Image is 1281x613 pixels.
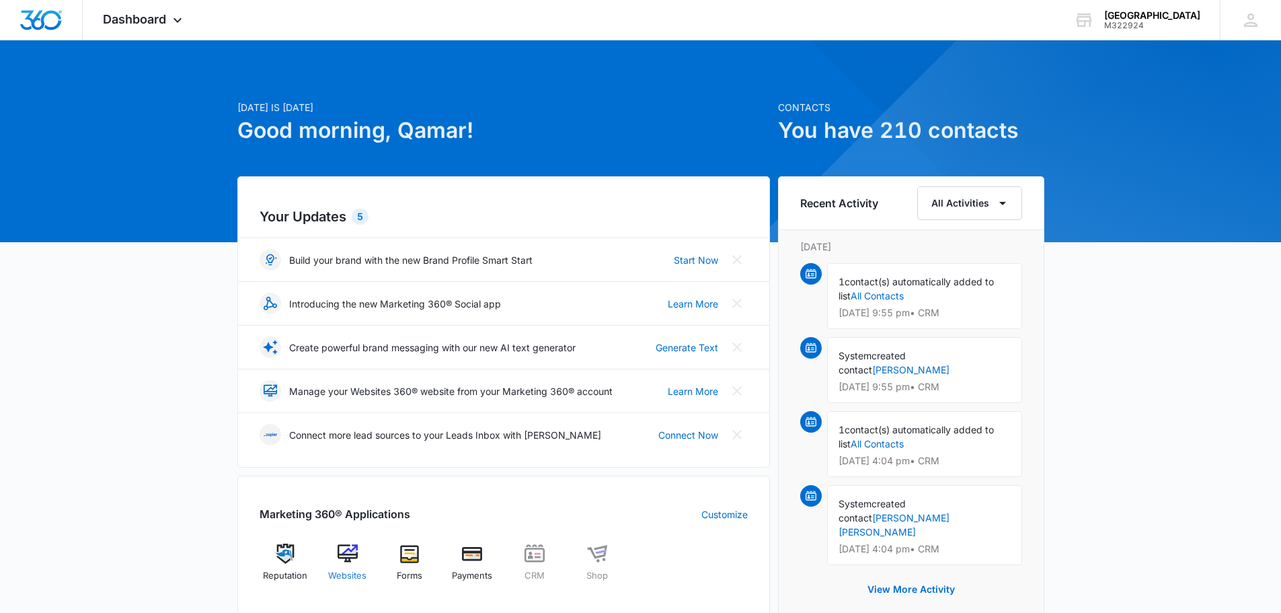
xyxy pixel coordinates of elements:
p: [DATE] 4:04 pm • CRM [839,456,1011,466]
a: Forms [384,544,436,592]
a: Connect Now [658,428,718,442]
a: [PERSON_NAME] [PERSON_NAME] [839,512,949,538]
p: Build your brand with the new Brand Profile Smart Start [289,253,533,267]
a: [PERSON_NAME] [872,364,949,375]
h1: Good morning, Qamar! [237,114,770,147]
a: Reputation [260,544,311,592]
span: created contact [839,498,906,524]
span: System [839,350,871,361]
button: Close [726,336,748,358]
span: Forms [397,569,422,583]
span: 1 [839,424,845,435]
p: [DATE] 9:55 pm • CRM [839,382,1011,392]
a: All Contacts [851,290,904,301]
p: Contacts [778,100,1044,114]
a: Websites [321,544,373,592]
a: Payments [447,544,498,592]
p: Create powerful brand messaging with our new AI text generator [289,340,576,355]
a: Start Now [674,253,718,267]
button: Close [726,249,748,271]
span: 1 [839,276,845,287]
a: CRM [509,544,561,592]
span: Shop [586,569,608,583]
a: All Contacts [851,438,904,449]
button: View More Activity [854,573,968,606]
a: Generate Text [656,340,718,355]
span: contact(s) automatically added to list [839,276,994,301]
div: account name [1104,10,1200,21]
span: CRM [525,569,545,583]
h1: You have 210 contacts [778,114,1044,147]
button: All Activities [917,186,1022,220]
a: Shop [571,544,623,592]
button: Close [726,380,748,402]
button: Close [726,424,748,445]
h2: Your Updates [260,207,748,227]
h2: Marketing 360® Applications [260,506,410,522]
p: [DATE] 9:55 pm • CRM [839,308,1011,318]
span: Websites [328,569,366,583]
span: contact(s) automatically added to list [839,424,994,449]
h6: Recent Activity [800,195,878,211]
a: Learn More [668,297,718,311]
p: [DATE] 4:04 pm • CRM [839,544,1011,554]
span: System [839,498,871,509]
span: created contact [839,350,906,375]
a: Learn More [668,384,718,398]
div: 5 [352,209,368,225]
p: Connect more lead sources to your Leads Inbox with [PERSON_NAME] [289,428,601,442]
div: account id [1104,21,1200,30]
span: Reputation [263,569,307,583]
a: Customize [701,507,748,521]
span: Payments [452,569,492,583]
p: [DATE] [800,240,1022,254]
button: Close [726,293,748,314]
p: Manage your Websites 360® website from your Marketing 360® account [289,384,613,398]
p: [DATE] is [DATE] [237,100,770,114]
p: Introducing the new Marketing 360® Social app [289,297,501,311]
span: Dashboard [103,12,166,26]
